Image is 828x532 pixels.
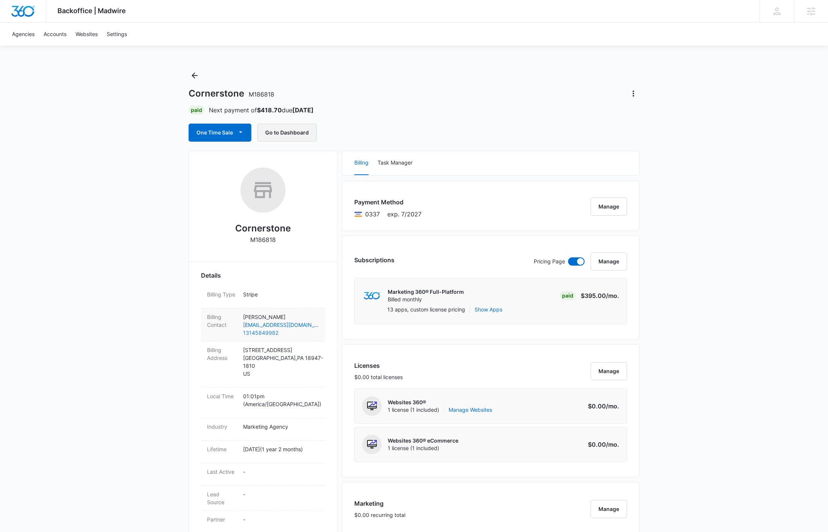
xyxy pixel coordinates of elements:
span: /mo. [606,441,619,448]
button: Manage [591,198,627,216]
dt: Billing Address [207,346,237,362]
p: Next payment of due [209,106,314,115]
p: Websites 360® [388,399,492,406]
span: Backoffice | Madwire [57,7,126,15]
h1: Cornerstone [189,88,274,99]
a: Accounts [39,23,71,45]
span: 1 license (1 included) [388,406,492,414]
span: /mo. [606,402,619,410]
span: 1 license (1 included) [388,444,458,452]
span: /mo. [606,292,619,299]
span: Details [201,271,221,280]
p: [DATE] ( 1 year 2 months ) [243,445,319,453]
p: Stripe [243,290,319,298]
div: IndustryMarketing Agency [201,418,325,441]
strong: [DATE] [292,106,314,114]
button: Manage [591,362,627,380]
p: - [243,490,319,498]
div: Billing TypeStripe [201,286,325,308]
a: Manage Websites [449,406,492,414]
div: Paid [560,291,576,300]
button: Task Manager [378,151,412,175]
span: exp. 7/2027 [387,210,422,219]
p: Billed monthly [388,296,464,303]
strong: $418.70 [257,106,282,114]
button: Back [189,70,201,82]
button: Billing [354,151,369,175]
h3: Subscriptions [354,255,394,264]
p: 13 apps, custom license pricing [387,305,465,313]
button: Actions [627,88,639,100]
p: Marketing Agency [243,423,319,431]
p: [STREET_ADDRESS] [GEOGRAPHIC_DATA] , PA 18947-1810 US [243,346,319,378]
dt: Last Active [207,468,237,476]
div: Lead Source- [201,486,325,511]
dt: Lead Source [207,490,237,506]
span: Visa ending with [365,210,380,219]
img: marketing360Logo [364,292,380,300]
button: One Time Sale [189,124,251,142]
p: - [243,468,319,476]
dt: Local Time [207,392,237,400]
a: [EMAIL_ADDRESS][DOMAIN_NAME] [243,321,319,329]
h2: Cornerstone [235,222,291,235]
span: M186818 [249,91,274,98]
p: $0.00 total licenses [354,373,403,381]
div: Paid [189,106,204,115]
p: M186818 [250,235,276,244]
div: Billing Contact[PERSON_NAME][EMAIL_ADDRESS][DOMAIN_NAME]13145849982 [201,308,325,342]
div: Billing Address[STREET_ADDRESS][GEOGRAPHIC_DATA],PA 18947-1810US [201,342,325,388]
div: Lifetime[DATE](1 year 2 months) [201,441,325,463]
p: $0.00 [584,440,619,449]
h3: Marketing [354,499,405,508]
a: Settings [102,23,131,45]
dt: Industry [207,423,237,431]
p: Pricing Page [534,257,565,266]
a: Websites [71,23,102,45]
p: [PERSON_NAME] [243,313,319,321]
p: 01:01pm ( America/[GEOGRAPHIC_DATA] ) [243,392,319,408]
p: Marketing 360® Full-Platform [388,288,464,296]
p: Websites 360® eCommerce [388,437,458,444]
a: 13145849982 [243,329,319,337]
p: $0.00 recurring total [354,511,405,519]
p: $395.00 [581,291,619,300]
div: Local Time01:01pm (America/[GEOGRAPHIC_DATA]) [201,388,325,418]
dt: Lifetime [207,445,237,453]
button: Manage [591,252,627,271]
dt: Billing Type [207,290,237,298]
dt: Billing Contact [207,313,237,329]
dt: Partner [207,515,237,523]
a: Agencies [8,23,39,45]
button: Show Apps [474,305,502,313]
h3: Licenses [354,361,403,370]
button: Manage [591,500,627,518]
div: Last Active- [201,463,325,486]
p: - [243,515,319,523]
button: Go to Dashboard [257,124,317,142]
p: $0.00 [584,402,619,411]
h3: Payment Method [354,198,422,207]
